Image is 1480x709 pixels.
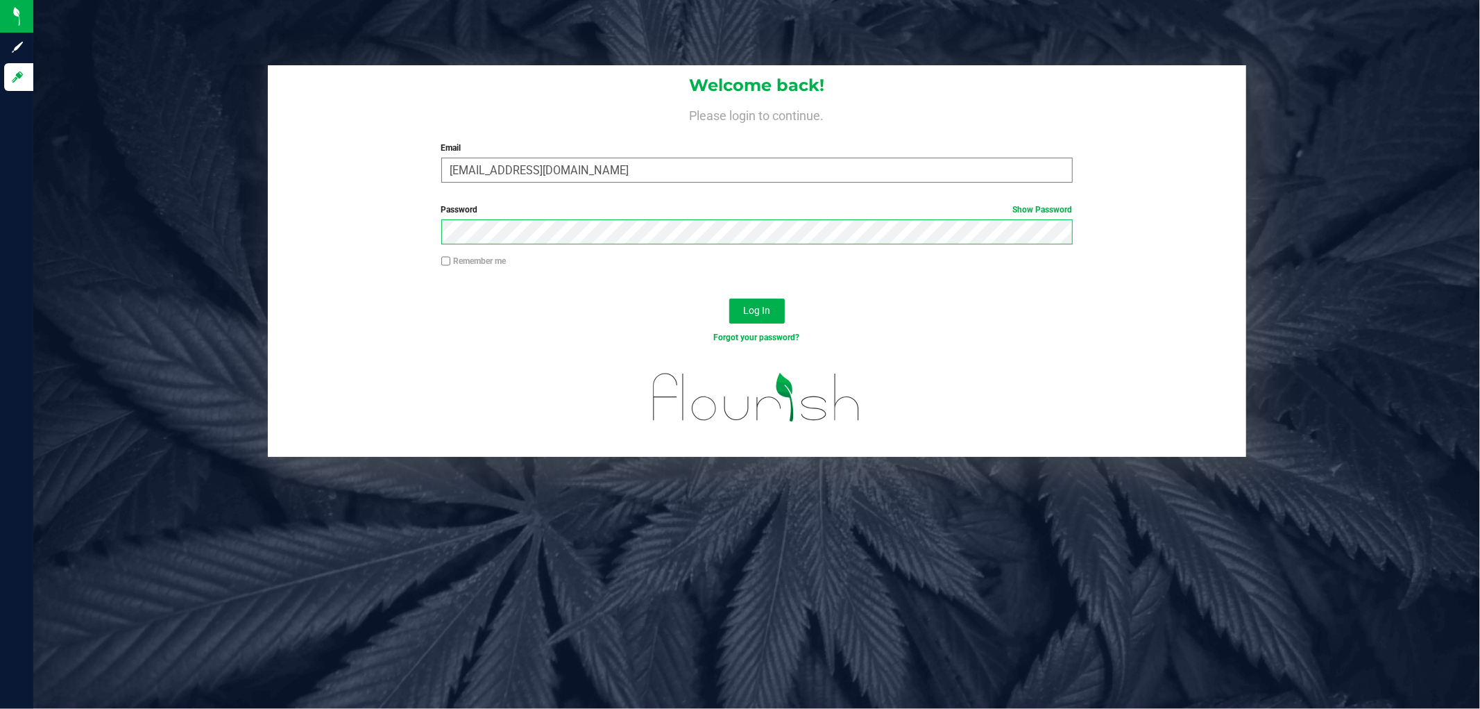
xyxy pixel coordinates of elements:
[714,333,800,342] a: Forgot your password?
[743,305,770,316] span: Log In
[634,358,879,437] img: flourish_logo.svg
[441,255,507,267] label: Remember me
[729,299,785,324] button: Log In
[268,106,1246,122] h4: Please login to continue.
[441,256,451,266] input: Remember me
[441,142,1073,154] label: Email
[441,205,478,215] span: Password
[10,70,24,84] inline-svg: Log in
[10,40,24,54] inline-svg: Sign up
[268,76,1246,94] h1: Welcome back!
[1013,205,1073,215] a: Show Password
